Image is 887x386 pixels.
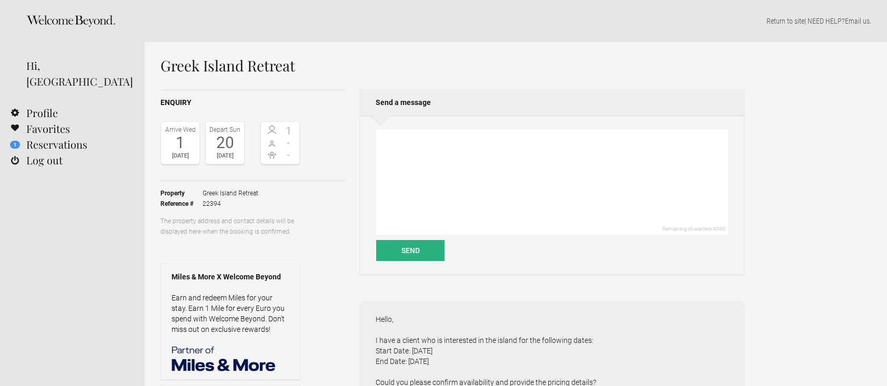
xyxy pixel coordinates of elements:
strong: Miles & More X Welcome Beyond [172,272,289,282]
p: The property address and contact details will be displayed here when the booking is confirmed. [160,216,300,237]
img: Miles & More [172,345,277,371]
span: - [280,150,297,160]
h1: Greek Island Retreat [160,58,744,74]
div: Hi, [GEOGRAPHIC_DATA] [26,58,129,89]
div: [DATE] [208,151,241,161]
span: 22394 [203,199,258,209]
div: 20 [208,135,241,151]
span: - [280,138,297,148]
strong: Reference # [160,199,203,209]
a: Email us [845,17,870,25]
div: [DATE] [164,151,197,161]
a: Earn and redeem Miles for your stay. Earn 1 Mile for every Euro you spend with Welcome Beyond. Do... [172,294,285,333]
strong: Property [160,188,203,199]
flynt-notification-badge: 1 [10,141,20,149]
h2: Send a message [360,89,744,116]
p: | NEED HELP? . [160,16,871,26]
div: 1 [164,135,197,151]
div: Depart Sun [208,124,241,135]
div: Arrive Wed [164,124,197,135]
span: Greek Island Retreat [203,188,258,199]
h2: Enquiry [160,97,346,108]
button: Send [376,240,445,261]
a: Return to site [767,17,804,25]
span: 1 [280,126,297,136]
